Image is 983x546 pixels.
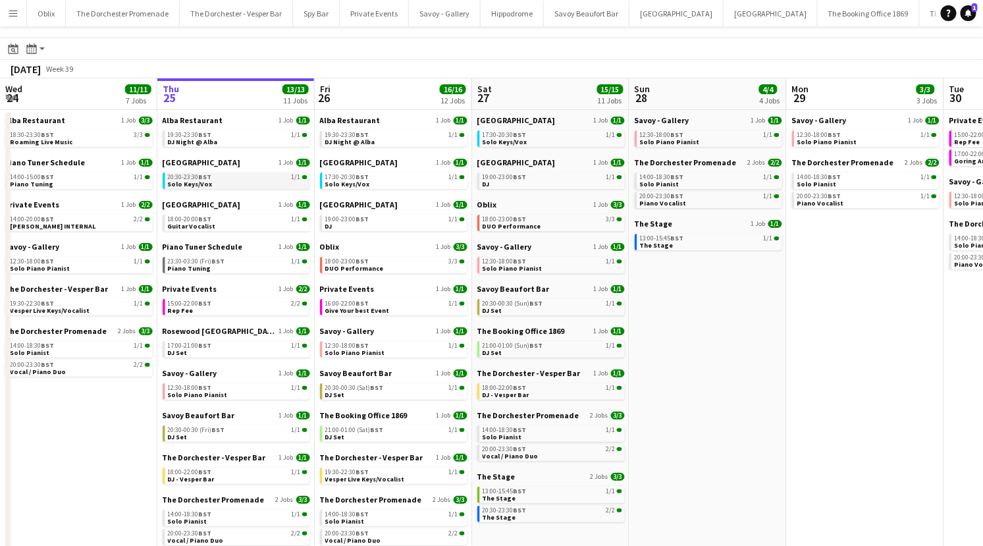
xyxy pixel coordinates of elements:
span: Goring Hotel [163,157,241,167]
span: 16:00-22:00 [325,300,369,307]
a: 19:30-23:30BST1/1DJ Night @ Alba [325,130,465,146]
span: 1/1 [921,174,930,180]
span: 1/1 [134,300,144,307]
button: The Booking Office 1869 [818,1,920,26]
span: BST [671,130,684,139]
span: 1 Job [122,243,136,251]
button: Hippodrome [481,1,544,26]
span: Private Events [163,284,217,294]
span: Rep Fee [168,306,194,315]
div: Savoy - Gallery1 Job1/112:30-18:00BST1/1Solo Piano Pianist [635,115,782,157]
div: [GEOGRAPHIC_DATA]1 Job1/117:30-20:30BST1/1Solo Keys/Vox [320,157,467,200]
span: BST [828,192,841,200]
span: The Dorchester - Vesper Bar [5,284,109,294]
div: Alba Restaurant1 Job3/318:30-23:30BST3/3Roaming Live Music [5,115,153,157]
span: DJ Set [483,306,502,315]
span: 1/1 [449,132,458,138]
div: Alba Restaurant1 Job1/119:30-23:30BST1/1DJ Night @ Alba [320,115,467,157]
a: Alba Restaurant1 Job3/3 [5,115,153,125]
a: [GEOGRAPHIC_DATA]1 Job1/1 [320,200,467,209]
a: 20:00-23:30BST1/1Piano Vocalist [797,192,937,207]
span: 19:00-23:00 [483,174,527,180]
span: 15:00-22:00 [168,300,212,307]
span: Private Events [320,284,375,294]
button: Savoy Beaufort Bar [544,1,629,26]
span: Piano Tuning [168,264,211,273]
span: Goring Hotel [320,157,398,167]
a: [GEOGRAPHIC_DATA]1 Job1/1 [163,200,310,209]
span: 1/1 [134,174,144,180]
span: 1 Job [437,243,451,251]
span: BST [41,130,55,139]
span: BST [41,257,55,265]
a: The Stage1 Job1/1 [635,219,782,229]
span: Solo Piano Pianist [483,264,543,273]
span: Solo Keys/Vox [168,180,213,188]
span: BST [356,299,369,308]
a: 14:00-15:00BST1/1Piano Tuning [11,173,150,188]
span: 2/2 [926,159,940,167]
a: Private Events1 Job2/2 [163,284,310,294]
span: 1/1 [296,327,310,335]
span: 12:30-18:00 [483,258,527,265]
div: Alba Restaurant1 Job1/119:30-23:30BST1/1DJ Night @ Alba [163,115,310,157]
span: 1 Job [279,159,294,167]
span: 1 Job [279,243,294,251]
a: Savoy - Gallery1 Job1/1 [792,115,940,125]
span: 1/1 [292,258,301,265]
span: 1/1 [921,193,930,200]
span: 1 Job [751,117,766,124]
span: 1 Job [437,285,451,293]
button: Private Events [340,1,409,26]
a: 17:30-20:30BST1/1Solo Keys/Vox [325,173,465,188]
span: 20:30-00:30 (Sun) [483,300,543,307]
div: [GEOGRAPHIC_DATA]1 Job1/120:30-23:30BST1/1Solo Keys/Vox [163,157,310,200]
span: Oblix [477,200,497,209]
span: Give Your best Event [325,306,390,315]
a: 23:30-03:30 (Fri)BST1/1Piano Tuning [168,257,307,272]
div: Savoy Beaufort Bar1 Job1/120:30-00:30 (Sun)BST1/1DJ Set [477,284,625,326]
span: 3/3 [139,117,153,124]
span: 19:30-23:30 [325,132,369,138]
span: Rosewood London [163,326,277,336]
span: 1 Job [594,159,608,167]
a: Oblix1 Job3/3 [320,242,467,252]
span: 1 Job [437,117,451,124]
span: 1/1 [611,285,625,293]
span: 2 Jobs [905,159,923,167]
span: 18:00-23:00 [483,216,527,223]
span: BST [514,257,527,265]
div: Private Events1 Job2/214:00-20:00BST2/2[PERSON_NAME] INTERNAL [5,200,153,242]
span: 1/1 [134,258,144,265]
span: 1/1 [606,132,616,138]
span: 1/1 [296,243,310,251]
span: 20:00-23:30 [640,193,684,200]
span: BST [212,257,225,265]
div: Savoy - Gallery1 Job1/112:30-18:00BST1/1Solo Piano Pianist [477,242,625,284]
span: Piano Tuner Schedule [5,157,86,167]
span: 1/1 [611,243,625,251]
span: 1 Job [751,220,766,228]
a: 1 [961,5,976,21]
a: Savoy - Gallery1 Job1/1 [635,115,782,125]
a: Private Events1 Job1/1 [320,284,467,294]
span: BST [356,173,369,181]
a: The Dorchester Promenade2 Jobs2/2 [792,157,940,167]
span: 12:30-18:00 [640,132,684,138]
span: Savoy - Gallery [792,115,847,125]
span: 2/2 [134,216,144,223]
span: 1 Job [279,201,294,209]
a: 14:00-18:30BST1/1Solo Pianist [797,173,937,188]
span: 1/1 [454,117,467,124]
span: DJ [483,180,490,188]
span: 1/1 [926,117,940,124]
div: The Dorchester - Vesper Bar1 Job1/119:30-22:30BST1/1Vesper Live Keys/Vocalist [5,284,153,326]
div: Savoy - Gallery1 Job1/112:30-18:00BST1/1Solo Piano Pianist [5,242,153,284]
span: DJ Night @ Alba [168,138,218,146]
span: The Stage [635,219,673,229]
a: 18:00-20:00BST1/1Guitar Vocalist [168,215,307,230]
span: Piano Vocalist [640,199,687,207]
button: Savoy - Gallery [409,1,481,26]
a: Alba Restaurant1 Job1/1 [163,115,310,125]
span: 1/1 [764,235,773,242]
